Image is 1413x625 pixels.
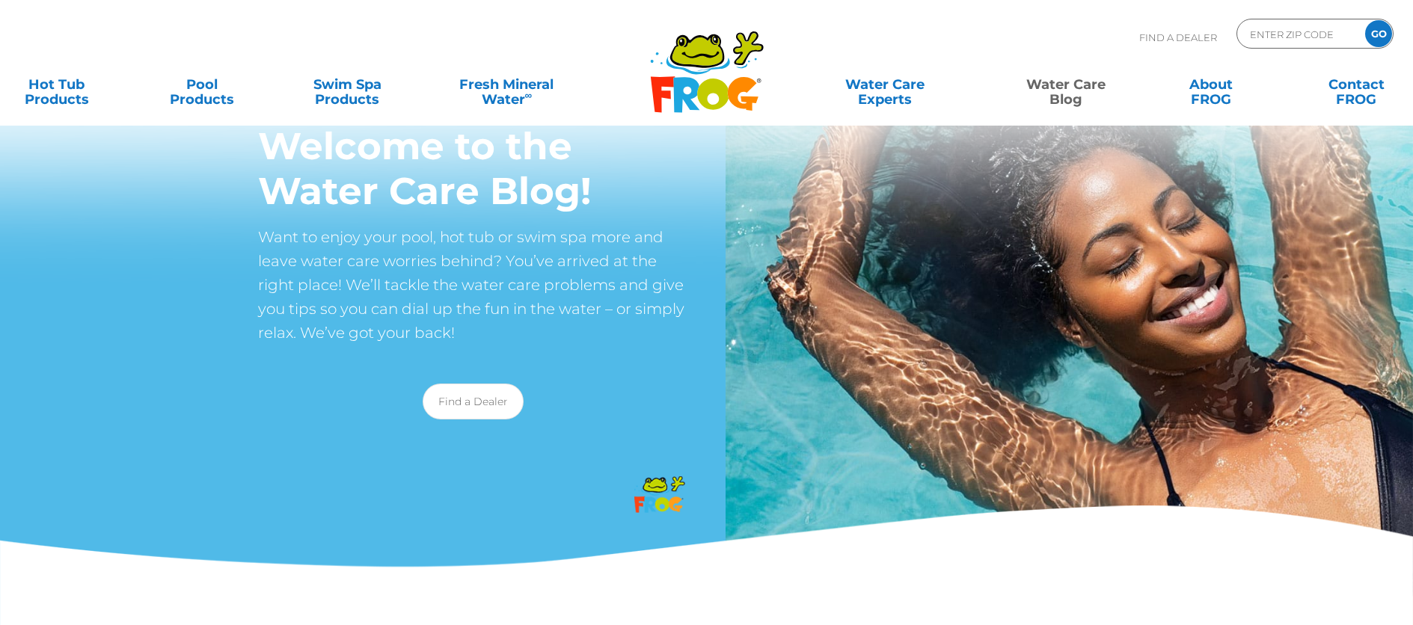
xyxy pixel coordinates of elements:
[525,89,533,101] sup: ∞
[794,70,978,99] a: Water CareExperts
[145,70,258,99] a: PoolProducts
[1365,20,1392,47] input: GO
[1009,70,1122,99] a: Water CareBlog
[1155,70,1268,99] a: AboutFROG
[1300,70,1413,99] a: ContactFROG
[436,70,577,99] a: Fresh MineralWater∞
[291,70,404,99] a: Swim SpaProducts
[1248,23,1349,45] input: Zip Code Form
[423,384,524,419] a: Find a Dealer
[1139,19,1217,56] p: Find A Dealer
